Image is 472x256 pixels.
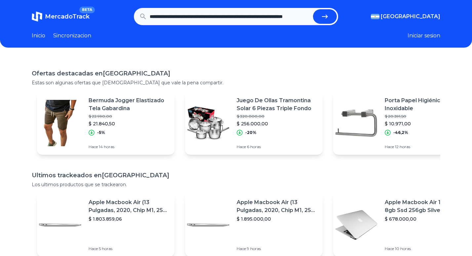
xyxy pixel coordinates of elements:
p: Bermuda Jogger Elastizado Tela Gabardina [89,97,169,112]
img: Featured image [333,100,379,146]
a: Inicio [32,32,45,40]
a: Featured imageJuego De Ollas Tramontina Solar 6 Piezas Triple Fondo$ 320.000,00$ 256.000,00-20%Ha... [185,91,323,155]
p: Hace 14 horas [89,144,169,149]
p: Apple Macbook Air 13 Core I5 8gb Ssd 256gb Silver [385,198,465,214]
span: [GEOGRAPHIC_DATA] [381,13,440,21]
img: MercadoTrack [32,11,42,22]
span: MercadoTrack [45,13,90,20]
p: -46,2% [393,130,408,135]
p: Los ultimos productos que se trackearon. [32,181,440,188]
p: Estas son algunas ofertas que [DEMOGRAPHIC_DATA] que vale la pena compartir. [32,79,440,86]
p: $ 20.391,50 [385,114,465,119]
p: $ 10.971,00 [385,120,465,127]
p: Hace 5 horas [89,246,169,251]
a: Featured imageBermuda Jogger Elastizado Tela Gabardina$ 22.990,00$ 21.840,50-5%Hace 14 horas [37,91,175,155]
button: Iniciar sesion [408,32,440,40]
img: Featured image [333,202,379,248]
a: Sincronizacion [53,32,91,40]
img: Featured image [185,100,231,146]
p: Hace 6 horas [237,144,317,149]
p: $ 320.000,00 [237,114,317,119]
img: Featured image [37,202,83,248]
p: Apple Macbook Air (13 Pulgadas, 2020, Chip M1, 256 Gb De Ssd, 8 Gb De Ram) - Plata [89,198,169,214]
p: -5% [97,130,105,135]
p: $ 21.840,50 [89,120,169,127]
span: BETA [79,7,95,13]
p: Hace 12 horas [385,144,465,149]
p: $ 256.000,00 [237,120,317,127]
p: Apple Macbook Air (13 Pulgadas, 2020, Chip M1, 256 Gb De Ssd, 8 Gb De Ram) - Plata [237,198,317,214]
a: MercadoTrackBETA [32,11,90,22]
h1: Ofertas destacadas en [GEOGRAPHIC_DATA] [32,69,440,78]
p: Juego De Ollas Tramontina Solar 6 Piezas Triple Fondo [237,97,317,112]
h1: Ultimos trackeados en [GEOGRAPHIC_DATA] [32,171,440,180]
button: [GEOGRAPHIC_DATA] [371,13,440,21]
img: Argentina [371,14,379,19]
p: Hace 10 horas [385,246,465,251]
p: -20% [245,130,256,135]
p: Hace 9 horas [237,246,317,251]
img: Featured image [37,100,83,146]
p: $ 678.000,00 [385,216,465,222]
a: Featured imagePorta Papel Higiénico Acero Inoxidable$ 20.391,50$ 10.971,00-46,2%Hace 12 horas [333,91,471,155]
p: Porta Papel Higiénico Acero Inoxidable [385,97,465,112]
p: $ 1.895.000,00 [237,216,317,222]
p: $ 22.990,00 [89,114,169,119]
img: Featured image [185,202,231,248]
p: $ 1.803.859,06 [89,216,169,222]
